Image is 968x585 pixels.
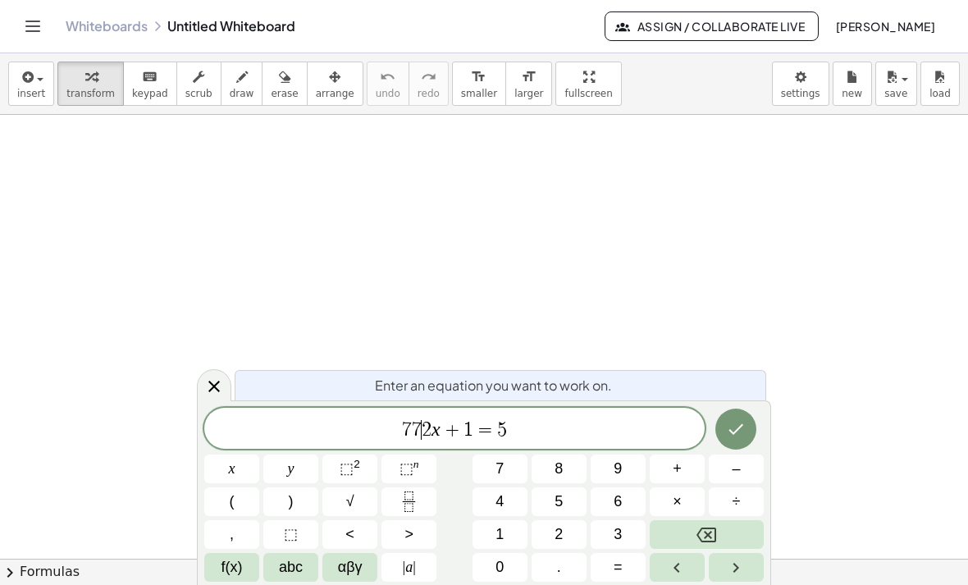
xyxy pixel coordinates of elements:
span: 2 [422,420,431,440]
button: settings [772,62,829,106]
button: undoundo [367,62,409,106]
button: Alphabet [263,553,318,582]
span: smaller [461,88,497,99]
button: [PERSON_NAME] [822,11,948,41]
span: 3 [614,523,622,546]
span: larger [514,88,543,99]
span: 2 [555,523,563,546]
span: 4 [495,491,504,513]
span: = [473,420,497,440]
button: ( [204,487,259,516]
button: 2 [532,520,587,549]
button: new [833,62,872,106]
sup: n [413,458,419,470]
span: ) [289,491,294,513]
span: arrange [316,88,354,99]
span: scrub [185,88,212,99]
span: 6 [614,491,622,513]
button: fullscreen [555,62,621,106]
span: . [557,556,561,578]
button: save [875,62,917,106]
button: transform [57,62,124,106]
span: fullscreen [564,88,612,99]
button: 3 [591,520,646,549]
button: Square root [322,487,377,516]
span: keypad [132,88,168,99]
span: load [929,88,951,99]
span: √ [346,491,354,513]
button: Fraction [381,487,436,516]
span: f(x) [221,556,243,578]
span: insert [17,88,45,99]
span: new [842,88,862,99]
button: Minus [709,455,764,483]
button: Times [650,487,705,516]
button: erase [262,62,307,106]
button: 5 [532,487,587,516]
span: ⬚ [284,523,298,546]
span: undo [376,88,400,99]
span: × [673,491,682,513]
span: redo [418,88,440,99]
button: 9 [591,455,646,483]
span: αβγ [338,556,363,578]
button: Toggle navigation [20,13,46,39]
span: Enter an equation you want to work on. [375,376,612,395]
button: Backspace [650,520,764,549]
button: x [204,455,259,483]
i: undo [380,67,395,87]
button: 7 [473,455,527,483]
button: keyboardkeypad [123,62,177,106]
var: x [431,418,441,440]
span: + [441,420,464,440]
i: format_size [471,67,486,87]
span: 1 [463,420,473,440]
button: Divide [709,487,764,516]
button: 0 [473,553,527,582]
span: y [288,458,295,480]
span: 7 [412,420,422,440]
span: – [732,458,740,480]
sup: 2 [354,458,360,470]
button: insert [8,62,54,106]
span: = [614,556,623,578]
button: Greater than [381,520,436,549]
span: , [230,523,234,546]
i: redo [421,67,436,87]
span: 7 [402,420,412,440]
button: y [263,455,318,483]
button: 4 [473,487,527,516]
i: format_size [521,67,537,87]
span: ÷ [733,491,741,513]
span: ( [230,491,235,513]
span: 5 [555,491,563,513]
button: draw [221,62,263,106]
button: . [532,553,587,582]
button: Assign / Collaborate Live [605,11,819,41]
span: 7 [495,458,504,480]
button: Left arrow [650,553,705,582]
span: save [884,88,907,99]
span: + [673,458,682,480]
button: 6 [591,487,646,516]
button: arrange [307,62,363,106]
button: Equals [591,553,646,582]
button: redoredo [409,62,449,106]
button: Right arrow [709,553,764,582]
span: transform [66,88,115,99]
span: 1 [495,523,504,546]
button: Absolute value [381,553,436,582]
button: Squared [322,455,377,483]
span: 5 [497,420,507,440]
button: Done [715,409,756,450]
span: abc [279,556,303,578]
i: keyboard [142,67,158,87]
span: ⬚ [400,460,413,477]
span: erase [271,88,298,99]
span: 0 [495,556,504,578]
button: Greek alphabet [322,553,377,582]
button: 1 [473,520,527,549]
button: ) [263,487,318,516]
span: | [413,559,416,575]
